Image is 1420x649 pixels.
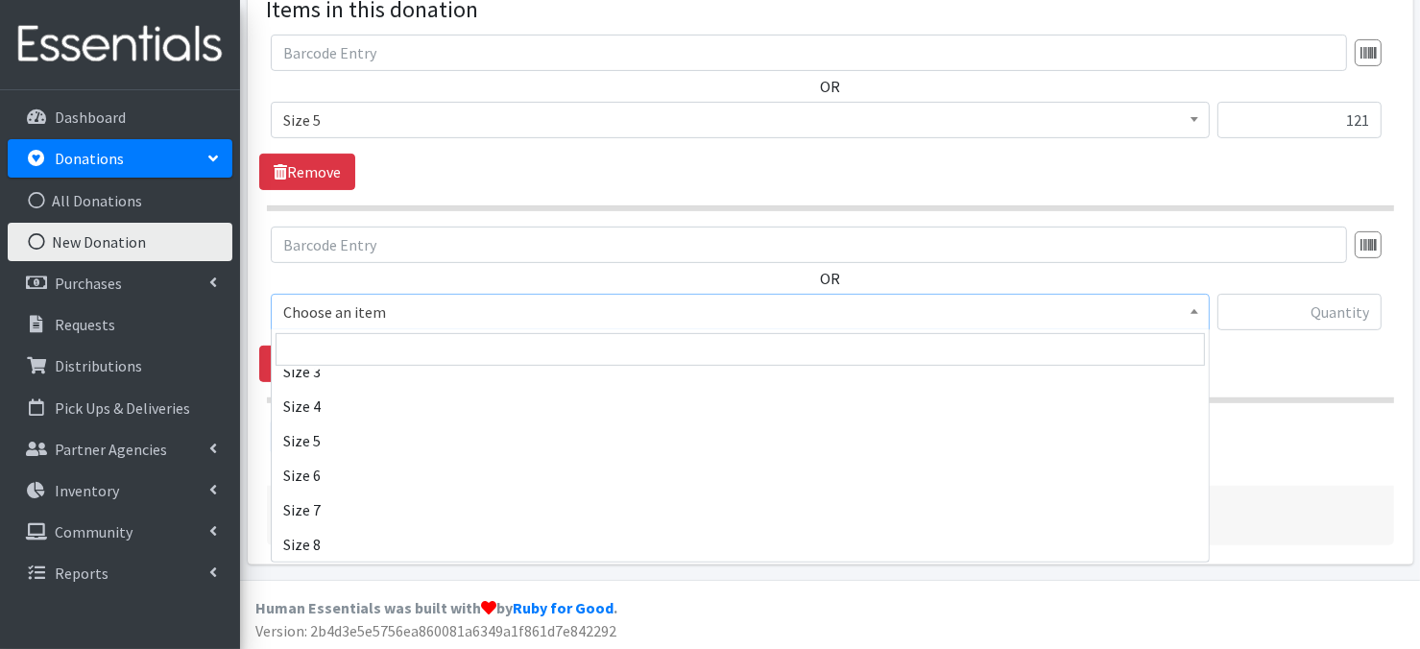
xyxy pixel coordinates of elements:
a: Reports [8,554,232,592]
span: Size 5 [283,107,1197,133]
img: HumanEssentials [8,12,232,77]
p: Inventory [55,481,119,500]
p: Requests [55,315,115,334]
p: Distributions [55,356,142,375]
label: OR [820,75,840,98]
input: Barcode Entry [271,35,1347,71]
a: Remove [259,154,355,190]
a: Purchases [8,264,232,302]
input: Quantity [1217,102,1382,138]
label: OR [820,267,840,290]
li: Size 7 [272,493,1209,527]
p: Partner Agencies [55,440,167,459]
a: New Donation [8,223,232,261]
span: Version: 2b4d3e5e5756ea860081a6349a1f861d7e842292 [255,621,616,640]
span: Choose an item [283,299,1197,325]
a: Remove [259,346,355,382]
a: Dashboard [8,98,232,136]
li: Size 3 [272,354,1209,389]
a: Ruby for Good [513,598,614,617]
a: Community [8,513,232,551]
a: All Donations [8,181,232,220]
a: Inventory [8,471,232,510]
a: Donations [8,139,232,178]
a: Distributions [8,347,232,385]
p: Reports [55,564,108,583]
input: Quantity [1217,294,1382,330]
li: Size 6 [272,458,1209,493]
p: Dashboard [55,108,126,127]
strong: Human Essentials was built with by . [255,598,617,617]
span: Size 5 [271,102,1210,138]
a: Requests [8,305,232,344]
a: Partner Agencies [8,430,232,469]
p: Community [55,522,132,541]
li: Size 4 [272,389,1209,423]
p: Pick Ups & Deliveries [55,398,190,418]
li: Size 5 [272,423,1209,458]
p: Purchases [55,274,122,293]
span: Choose an item [271,294,1210,330]
li: Size 8 [272,527,1209,562]
p: Donations [55,149,124,168]
a: Pick Ups & Deliveries [8,389,232,427]
input: Barcode Entry [271,227,1347,263]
